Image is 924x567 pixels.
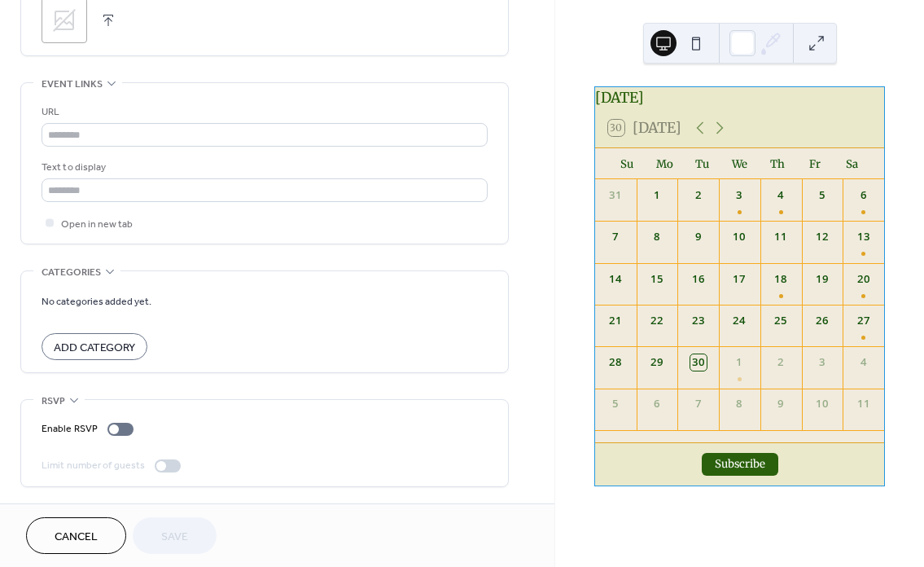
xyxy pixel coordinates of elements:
div: 14 [607,271,624,288]
div: Su [608,148,646,179]
div: Fr [796,148,834,179]
span: Cancel [55,529,98,546]
div: 29 [649,354,665,371]
span: Open in new tab [61,216,133,233]
button: Add Category [42,333,147,360]
span: Add Category [54,340,135,357]
div: 13 [856,229,872,245]
div: 10 [732,229,748,245]
div: 6 [856,187,872,204]
div: 8 [732,396,748,412]
span: RSVP [42,393,65,410]
div: 17 [732,271,748,288]
div: 8 [649,229,665,245]
div: 21 [607,313,624,329]
button: Subscribe [702,453,778,476]
span: Event links [42,76,103,93]
div: 9 [690,229,707,245]
div: 22 [649,313,665,329]
div: 18 [773,271,789,288]
div: 23 [690,313,707,329]
div: 19 [814,271,830,288]
div: Limit number of guests [42,457,145,474]
div: We [720,148,758,179]
div: Text to display [42,159,484,176]
span: Categories [42,264,101,281]
div: 26 [814,313,830,329]
div: Mo [646,148,683,179]
div: 3 [732,187,748,204]
div: 3 [814,354,830,371]
div: 31 [607,187,624,204]
div: 11 [856,396,872,412]
button: Cancel [26,517,126,554]
div: 5 [607,396,624,412]
div: 12 [814,229,830,245]
div: 10 [814,396,830,412]
div: 27 [856,313,872,329]
div: 2 [773,354,789,371]
div: URL [42,103,484,121]
div: 16 [690,271,707,288]
div: Tu [683,148,720,179]
div: 7 [607,229,624,245]
div: 30 [690,354,707,371]
div: 20 [856,271,872,288]
div: 25 [773,313,789,329]
div: 24 [732,313,748,329]
div: 9 [773,396,789,412]
div: 5 [814,187,830,204]
div: [DATE] [595,87,884,108]
div: Enable RSVP [42,420,98,437]
div: Sa [834,148,871,179]
div: 7 [690,396,707,412]
div: 15 [649,271,665,288]
div: Th [759,148,796,179]
div: 11 [773,229,789,245]
div: 2 [690,187,707,204]
div: 1 [649,187,665,204]
div: 4 [773,187,789,204]
div: 6 [649,396,665,412]
div: 4 [856,354,872,371]
div: 28 [607,354,624,371]
span: No categories added yet. [42,293,151,310]
div: 1 [732,354,748,371]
